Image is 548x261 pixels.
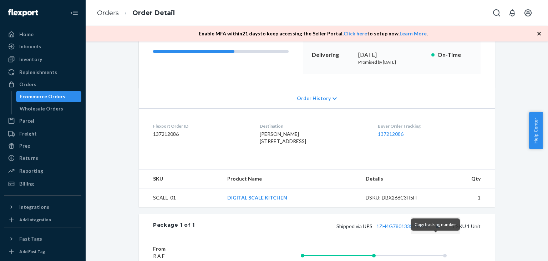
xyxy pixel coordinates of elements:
[139,169,222,188] th: SKU
[260,131,306,144] span: [PERSON_NAME] [STREET_ADDRESS]
[132,9,175,17] a: Order Detail
[297,95,331,102] span: Order History
[19,180,34,187] div: Billing
[222,169,360,188] th: Product Name
[91,3,181,24] ol: breadcrumbs
[19,43,41,50] div: Inbounds
[4,178,81,189] a: Billing
[199,30,428,37] p: Enable MFA within 21 days to keep accessing the Seller Portal. to setup now. .
[438,169,495,188] th: Qty
[366,194,433,201] div: DSKU: DBX266C3H5H
[358,59,426,65] p: Promised by [DATE]
[19,81,36,88] div: Orders
[336,223,442,229] span: Shipped via UPS
[505,6,519,20] button: Open notifications
[19,248,45,255] div: Add Fast Tag
[67,6,81,20] button: Close Navigation
[19,217,51,223] div: Add Integration
[153,221,195,231] div: Package 1 of 1
[521,6,535,20] button: Open account menu
[378,123,481,129] dt: Buyer Order Tracking
[376,223,430,229] a: 1ZH4G7801332444405
[19,203,49,211] div: Integrations
[19,117,34,124] div: Parcel
[16,91,82,102] a: Ecommerce Orders
[4,128,81,139] a: Freight
[344,30,367,36] a: Click here
[4,115,81,127] a: Parcel
[4,54,81,65] a: Inventory
[260,123,366,129] dt: Destination
[139,188,222,207] td: SCALE-01
[4,140,81,152] a: Prep
[19,154,38,162] div: Returns
[4,247,81,256] a: Add Fast Tag
[153,130,248,138] dd: 137212086
[20,105,63,112] div: Wholesale Orders
[19,130,37,137] div: Freight
[20,93,65,100] div: Ecommerce Orders
[4,152,81,164] a: Returns
[489,6,504,20] button: Open Search Box
[97,9,119,17] a: Orders
[19,56,42,63] div: Inventory
[358,51,426,59] div: [DATE]
[4,201,81,213] button: Integrations
[153,245,238,252] dt: From
[227,194,287,201] a: DIGITAL SCALE KITCHEN
[312,51,352,59] p: Delivering
[4,216,81,224] a: Add Integration
[16,103,82,114] a: Wholesale Orders
[4,165,81,177] a: Reporting
[529,112,543,149] button: Help Center
[153,123,248,129] dt: Flexport Order ID
[4,41,81,52] a: Inbounds
[415,222,456,227] span: Copy tracking number
[19,142,30,149] div: Prep
[8,9,38,16] img: Flexport logo
[19,69,57,76] div: Replenishments
[19,31,34,38] div: Home
[4,67,81,78] a: Replenishments
[4,233,81,245] button: Fast Tags
[4,29,81,40] a: Home
[19,167,43,174] div: Reporting
[437,51,472,59] p: On-Time
[195,221,481,231] div: 1 SKU 1 Unit
[19,235,42,242] div: Fast Tags
[400,30,427,36] a: Learn More
[360,169,438,188] th: Details
[4,79,81,90] a: Orders
[438,188,495,207] td: 1
[378,131,404,137] a: 137212086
